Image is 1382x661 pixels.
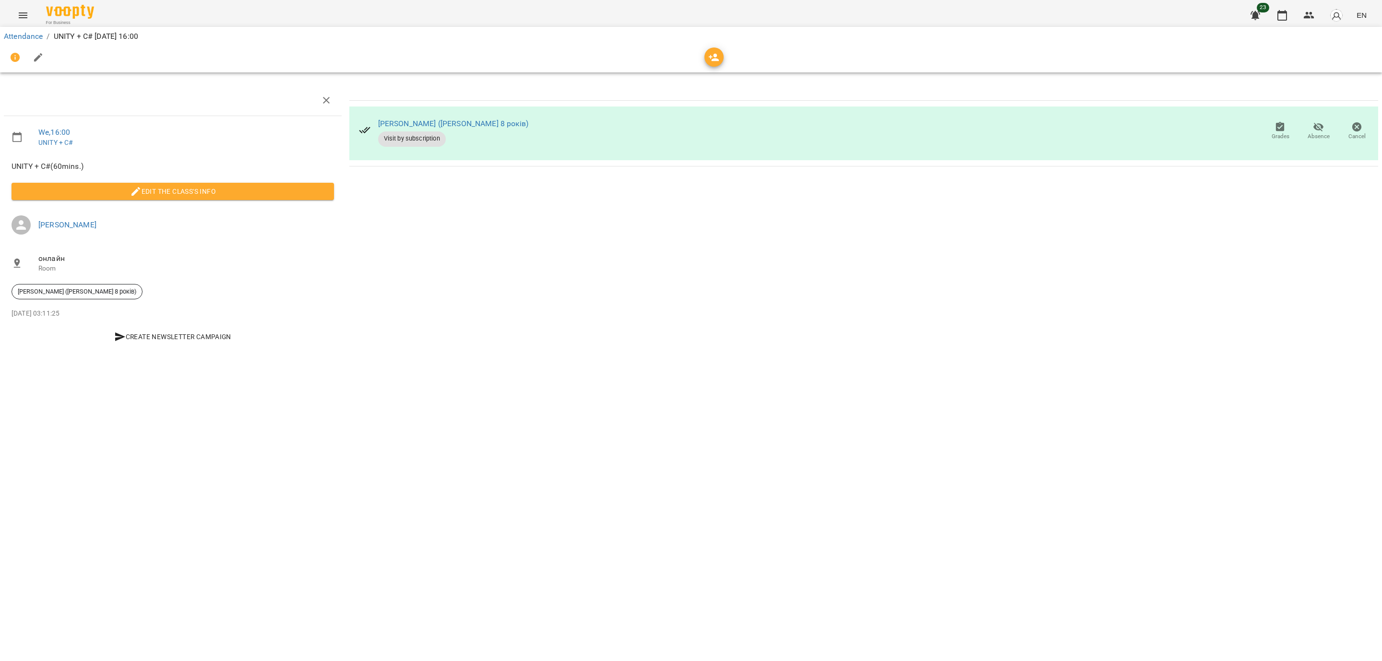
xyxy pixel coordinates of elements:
li: / [47,31,49,42]
p: UNITY + C# [DATE] 16:00 [54,31,138,42]
a: We , 16:00 [38,128,70,137]
button: Menu [12,4,35,27]
button: Cancel [1338,118,1376,145]
button: Create Newsletter Campaign [12,328,334,345]
img: Voopty Logo [46,5,94,19]
p: Room [38,264,334,273]
a: [PERSON_NAME] [38,220,96,229]
div: [PERSON_NAME] ([PERSON_NAME] 8 років) [12,284,143,299]
a: UNITY + C# [38,139,72,146]
button: Absence [1299,118,1338,145]
span: Grades [1272,132,1289,141]
span: For Business [46,20,94,26]
a: [PERSON_NAME] ([PERSON_NAME] 8 років) [378,119,528,128]
button: Edit the class's Info [12,183,334,200]
span: онлайн [38,253,334,264]
img: avatar_s.png [1330,9,1343,22]
span: Create Newsletter Campaign [15,331,330,342]
button: EN [1353,6,1370,24]
a: Attendance [4,32,43,41]
span: Edit the class's Info [19,186,326,197]
span: 23 [1257,3,1269,12]
span: Absence [1308,132,1330,141]
span: Visit by subscription [378,134,446,143]
span: UNITY + C# ( 60 mins. ) [12,161,334,172]
span: Cancel [1348,132,1366,141]
nav: breadcrumb [4,31,1378,42]
span: [PERSON_NAME] ([PERSON_NAME] 8 років) [12,287,142,296]
p: [DATE] 03:11:25 [12,309,334,319]
span: EN [1357,10,1367,20]
button: Grades [1261,118,1299,145]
